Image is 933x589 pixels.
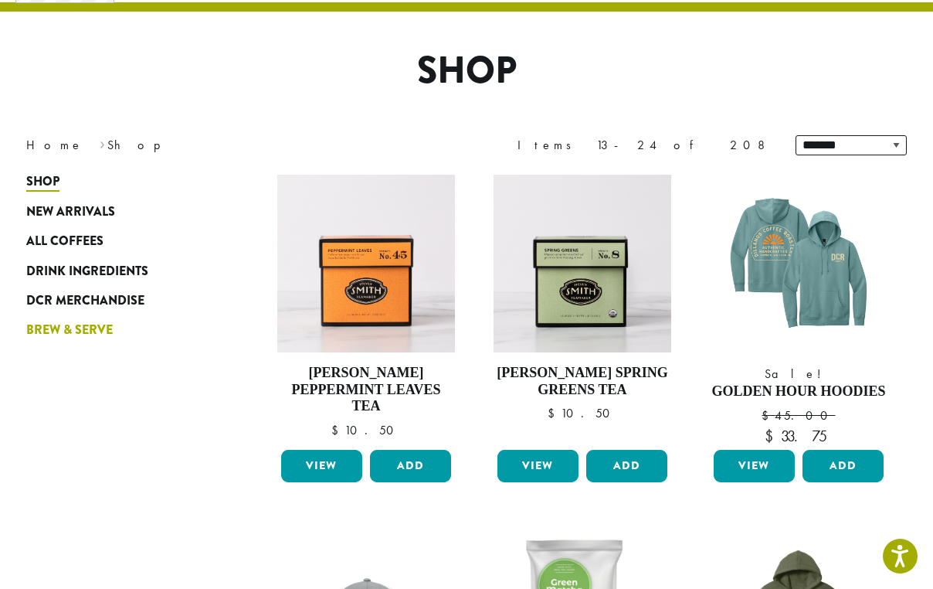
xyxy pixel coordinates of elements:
[26,291,144,311] span: DCR Merchandise
[762,407,775,424] span: $
[26,286,212,315] a: DCR Merchandise
[277,175,455,352] img: Peppermint-Signature-Herbal-Carton-2023.jpg
[26,232,103,251] span: All Coffees
[710,175,887,444] a: Sale! Golden Hour Hoodies $45.00
[586,450,667,482] button: Add
[710,365,887,383] span: Sale!
[762,407,835,424] bdi: 45.00
[710,175,887,352] img: DCR-SS-Golden-Hour-Hoodie-Eucalyptus-Blue-1200x1200-Web-e1744312709309.png
[26,203,115,222] span: New Arrivals
[26,172,59,192] span: Shop
[494,365,671,398] h4: [PERSON_NAME] Spring Greens Tea
[494,175,671,352] img: Spring-Greens-Signature-Green-Carton-2023.jpg
[277,365,455,415] h4: [PERSON_NAME] Peppermint Leaves Tea
[548,405,617,421] bdi: 10.50
[26,197,212,226] a: New Arrivals
[802,450,884,482] button: Add
[15,49,918,94] h1: Shop
[26,315,212,345] a: Brew & Serve
[100,131,105,155] span: ›
[710,383,887,400] h4: Golden Hour Hoodies
[548,405,561,421] span: $
[494,175,671,444] a: [PERSON_NAME] Spring Greens Tea $10.50
[714,450,795,482] a: View
[331,422,401,438] bdi: 10.50
[281,450,362,482] a: View
[26,167,212,196] a: Shop
[277,175,455,444] a: [PERSON_NAME] Peppermint Leaves Tea $10.50
[26,262,148,281] span: Drink Ingredients
[26,321,113,340] span: Brew & Serve
[26,137,83,153] a: Home
[331,422,344,438] span: $
[517,136,772,155] div: Items 13-24 of 208
[26,256,212,285] a: Drink Ingredients
[26,136,443,155] nav: Breadcrumb
[765,426,781,446] span: $
[370,450,451,482] button: Add
[497,450,578,482] a: View
[26,226,212,256] a: All Coffees
[765,426,833,446] bdi: 33.75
